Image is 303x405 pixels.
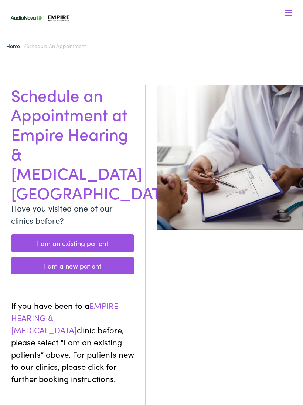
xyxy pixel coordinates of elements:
a: I am a new patient [11,257,134,274]
span: EMPIRE HEARING & [MEDICAL_DATA] [11,300,118,335]
p: If you have been to a clinic before, please select “I am an existing patients” above. For patient... [11,299,134,385]
a: Home [6,42,24,50]
h1: Schedule an Appointment at Empire Hearing & [MEDICAL_DATA] [GEOGRAPHIC_DATA] [11,85,134,202]
a: I am an existing patient [11,234,134,252]
span: / [6,42,86,50]
img: Abstract blur image potentially serving as a placeholder or background. [157,85,303,230]
a: What We Offer [11,30,297,53]
p: Have you visited one of our clinics before? [11,202,134,226]
span: Schedule an Appointment [26,42,86,50]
